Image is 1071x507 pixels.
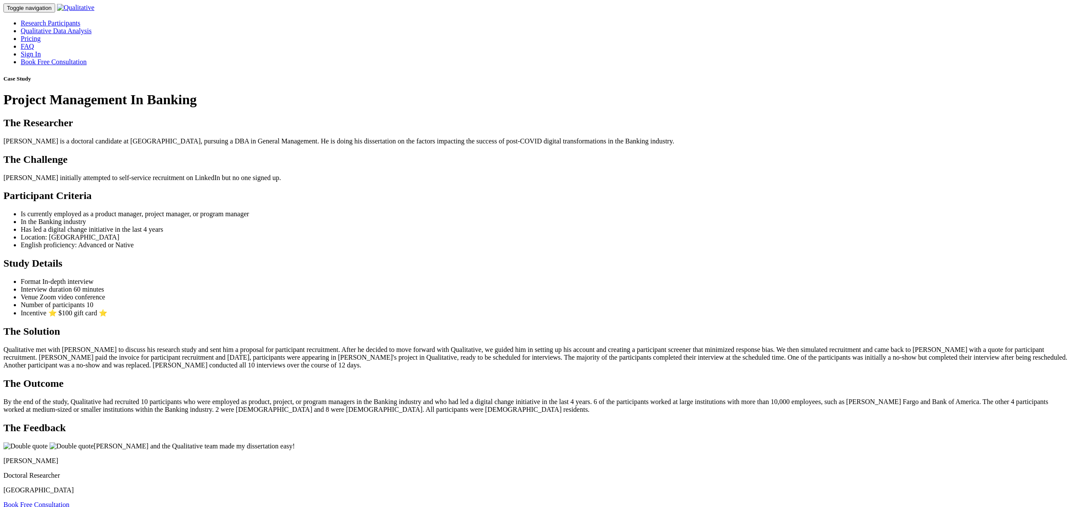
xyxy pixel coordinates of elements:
[21,210,1068,218] li: Is currently employed as a product manager, project manager, or program manager
[50,442,94,450] img: Double quote
[21,218,1068,226] li: In the Banking industry
[21,27,91,34] a: Qualitative Data Analysis
[40,293,105,301] span: Zoom video conference
[21,286,72,293] span: Interview duration
[21,309,47,317] span: Incentive
[3,75,1068,82] h5: Case Study
[3,346,1068,369] p: Qualitative met with [PERSON_NAME] to discuss his research study and sent him a proposal for part...
[57,4,94,12] img: Qualitative
[3,326,1068,337] h2: The Solution
[21,233,1068,241] li: Location: [GEOGRAPHIC_DATA]
[3,3,55,12] button: Toggle navigation
[42,278,94,285] span: In-depth interview
[21,43,34,50] a: FAQ
[3,472,1068,479] p: Doctoral Researcher
[21,58,87,65] a: Book Free Consultation
[7,5,52,11] span: Toggle navigation
[3,457,1068,465] p: [PERSON_NAME]
[3,258,1068,269] h2: Study Details
[3,92,1068,108] h1: Project Management In Banking
[3,190,1068,202] h2: Participant Criteria
[3,137,1068,145] p: [PERSON_NAME] is a doctoral candidate at [GEOGRAPHIC_DATA], pursuing a DBA in General Management....
[86,301,93,308] span: 10
[21,50,41,58] a: Sign In
[21,226,1068,233] li: Has led a digital change initiative in the last 4 years
[21,19,80,27] a: Research Participants
[21,35,41,42] a: Pricing
[74,286,104,293] span: 60 minutes
[3,117,1068,129] h2: The Researcher
[3,154,1068,165] h2: The Challenge
[21,241,1068,249] li: English proficiency: Advanced or Native
[48,309,108,317] span: ⭐ $100 gift card ⭐
[3,422,1068,434] h2: The Feedback
[3,398,1068,414] p: By the end of the study, Qualitative had recruited 10 participants who were employed as product, ...
[3,486,1068,494] p: [GEOGRAPHIC_DATA]
[3,442,1068,450] p: [PERSON_NAME] and the Qualitative team made my dissertation easy!
[3,174,1068,182] p: [PERSON_NAME] initially attempted to self-service recruitment on LinkedIn but no one signed up.
[21,293,38,301] span: Venue
[3,442,48,450] img: Double quote
[21,301,85,308] span: Number of participants
[3,378,1068,389] h2: The Outcome
[21,278,41,285] span: Format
